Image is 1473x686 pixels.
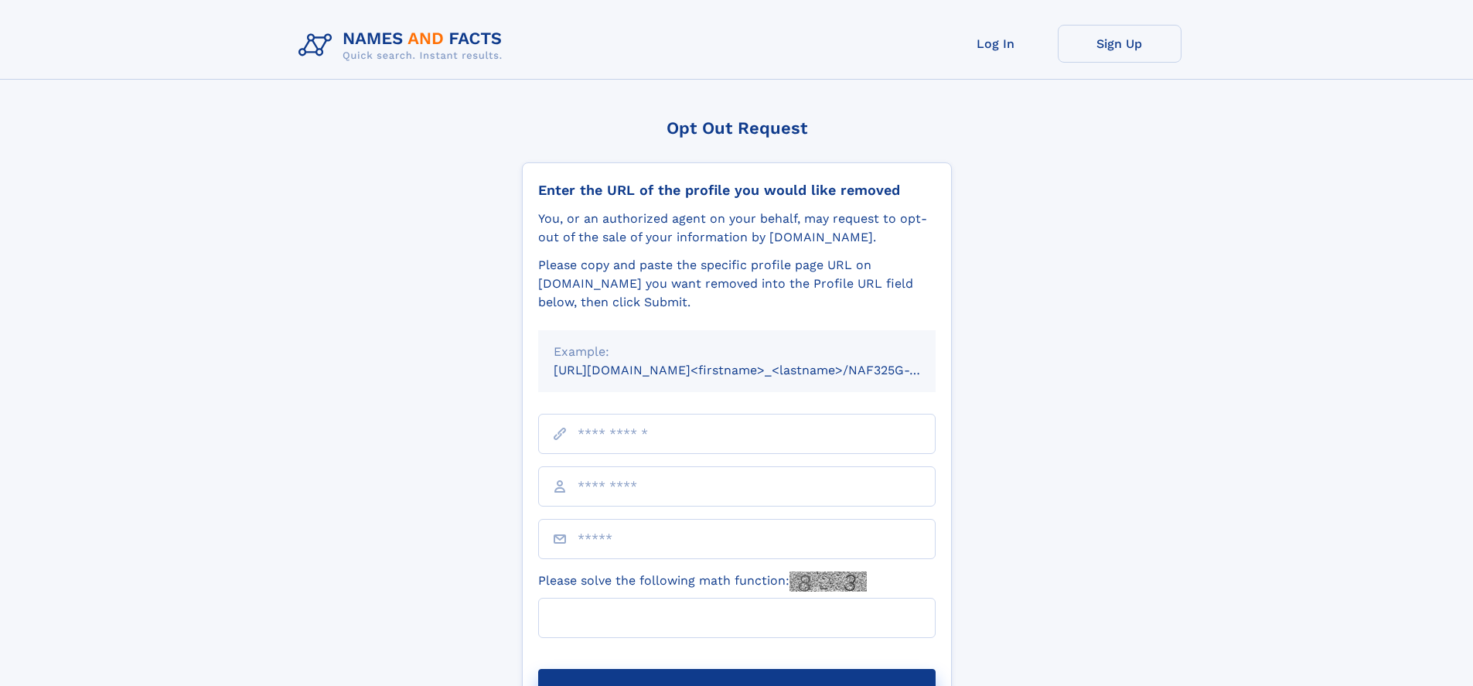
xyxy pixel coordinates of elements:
[522,118,952,138] div: Opt Out Request
[292,25,515,67] img: Logo Names and Facts
[554,363,965,377] small: [URL][DOMAIN_NAME]<firstname>_<lastname>/NAF325G-xxxxxxxx
[934,25,1058,63] a: Log In
[538,182,936,199] div: Enter the URL of the profile you would like removed
[1058,25,1181,63] a: Sign Up
[538,210,936,247] div: You, or an authorized agent on your behalf, may request to opt-out of the sale of your informatio...
[538,256,936,312] div: Please copy and paste the specific profile page URL on [DOMAIN_NAME] you want removed into the Pr...
[554,343,920,361] div: Example:
[538,572,867,592] label: Please solve the following math function:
